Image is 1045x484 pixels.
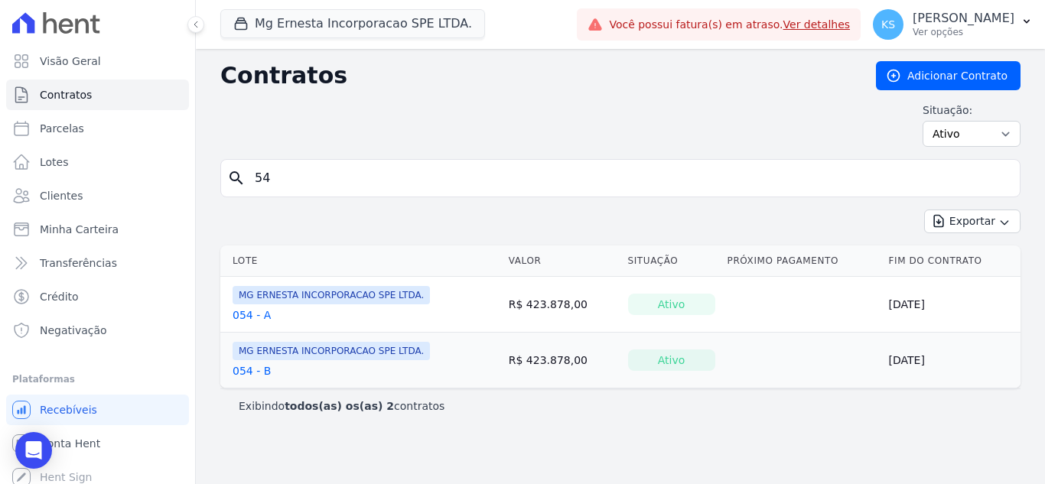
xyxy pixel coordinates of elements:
span: Transferências [40,255,117,271]
span: Você possui fatura(s) em atraso. [609,17,850,33]
span: Clientes [40,188,83,203]
td: [DATE] [883,277,1021,333]
span: Crédito [40,289,79,304]
span: Minha Carteira [40,222,119,237]
h2: Contratos [220,62,851,89]
span: KS [881,19,895,30]
a: Adicionar Contrato [876,61,1021,90]
a: Recebíveis [6,395,189,425]
a: Minha Carteira [6,214,189,245]
b: todos(as) os(as) 2 [285,400,394,412]
span: Negativação [40,323,107,338]
th: Valor [503,245,622,277]
p: Exibindo contratos [239,398,444,414]
a: Transferências [6,248,189,278]
span: Recebíveis [40,402,97,417]
i: search [227,169,246,187]
td: [DATE] [883,333,1021,388]
a: Visão Geral [6,46,189,76]
p: Ver opções [913,26,1014,38]
a: 054 - A [233,307,271,323]
button: KS [PERSON_NAME] Ver opções [861,3,1045,46]
div: Ativo [628,294,715,315]
span: Parcelas [40,121,84,136]
a: Parcelas [6,113,189,144]
div: Ativo [628,349,715,371]
th: Próximo Pagamento [721,245,883,277]
a: Contratos [6,80,189,110]
span: MG ERNESTA INCORPORACAO SPE LTDA. [233,342,430,360]
th: Situação [622,245,721,277]
a: 054 - B [233,363,271,378]
span: Lotes [40,154,69,170]
button: Mg Ernesta Incorporacao SPE LTDA. [220,9,485,38]
span: Visão Geral [40,54,101,69]
th: Lote [220,245,503,277]
a: Ver detalhes [783,18,851,31]
input: Buscar por nome do lote [246,163,1014,193]
a: Clientes [6,180,189,211]
a: Crédito [6,281,189,312]
a: Negativação [6,315,189,346]
a: Lotes [6,147,189,177]
p: [PERSON_NAME] [913,11,1014,26]
button: Exportar [924,210,1021,233]
div: Plataformas [12,370,183,388]
label: Situação: [923,102,1021,118]
a: Conta Hent [6,428,189,459]
div: Open Intercom Messenger [15,432,52,469]
td: R$ 423.878,00 [503,277,622,333]
span: Contratos [40,87,92,102]
span: MG ERNESTA INCORPORACAO SPE LTDA. [233,286,430,304]
span: Conta Hent [40,436,100,451]
th: Fim do Contrato [883,245,1021,277]
td: R$ 423.878,00 [503,333,622,388]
